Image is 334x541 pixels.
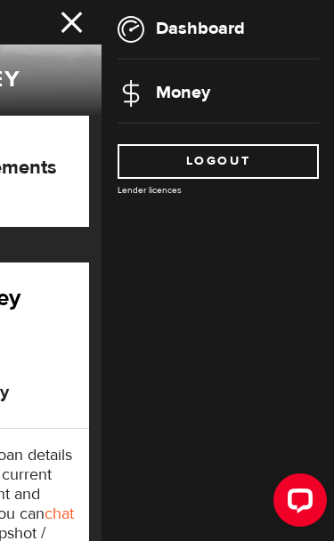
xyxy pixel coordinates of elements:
a: Lender licences [118,184,182,196]
img: money-d353d27aa90b8b8b750af723eede281a.svg [118,80,144,107]
iframe: LiveChat chat widget [259,466,334,541]
a: Dashboard [118,17,245,39]
a: Money [118,81,210,103]
a: Logout [118,144,319,179]
img: dashboard-b5a15c7b67d22e16d1e1c8db2a1cffd5.svg [118,16,144,43]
